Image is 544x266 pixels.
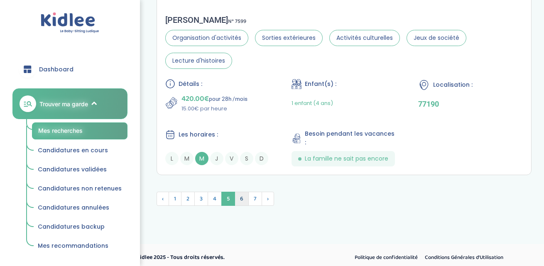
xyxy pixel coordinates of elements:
[165,30,248,46] span: Organisation d'activités
[407,30,466,46] span: Jeux de société
[131,253,307,262] p: © Kidlee 2025 - Tous droits réservés.
[32,122,127,139] a: Mes recherches
[292,99,333,107] span: 1 enfant (4 ans)
[305,80,336,88] span: Enfant(s) :
[165,53,232,69] span: Lecture d'histoires
[208,192,222,206] span: 4
[262,192,274,206] span: Suivant »
[422,252,506,263] a: Conditions Générales d’Utilisation
[225,152,238,165] span: V
[305,129,397,147] span: Besoin pendant les vacances :
[179,130,218,139] span: Les horaires :
[41,12,99,34] img: logo.svg
[38,127,83,134] span: Mes recherches
[32,181,127,197] a: Candidatures non retenues
[169,192,181,206] span: 1
[181,93,247,105] p: pour 28h /mois
[248,192,262,206] span: 7
[38,184,122,193] span: Candidatures non retenues
[195,152,208,165] span: M
[240,152,253,165] span: S
[228,17,246,26] span: N° 7599
[181,192,195,206] span: 2
[305,154,388,163] span: La famille ne sait pas encore
[179,80,202,88] span: Détails :
[157,192,169,206] span: ‹
[38,165,107,173] span: Candidatures validées
[180,152,194,165] span: M
[32,143,127,159] a: Candidatures en cours
[235,192,249,206] span: 6
[352,252,421,263] a: Politique de confidentialité
[39,65,74,74] span: Dashboard
[255,152,268,165] span: D
[221,192,235,206] span: 5
[32,238,127,254] a: Mes recommandations
[38,242,108,250] span: Mes recommandations
[181,93,209,105] span: 420.00€
[39,100,88,108] span: Trouver ma garde
[12,54,127,84] a: Dashboard
[38,146,108,154] span: Candidatures en cours
[181,105,247,113] p: 15.00€ par heure
[32,219,127,235] a: Candidatures backup
[433,81,473,89] span: Localisation :
[32,200,127,216] a: Candidatures annulées
[194,192,208,206] span: 3
[210,152,223,165] span: J
[165,15,523,25] div: [PERSON_NAME]
[38,203,109,212] span: Candidatures annulées
[12,88,127,119] a: Trouver ma garde
[418,100,523,108] p: 77190
[38,222,105,231] span: Candidatures backup
[255,30,323,46] span: Sorties extérieures
[165,152,179,165] span: L
[329,30,400,46] span: Activités culturelles
[32,162,127,178] a: Candidatures validées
